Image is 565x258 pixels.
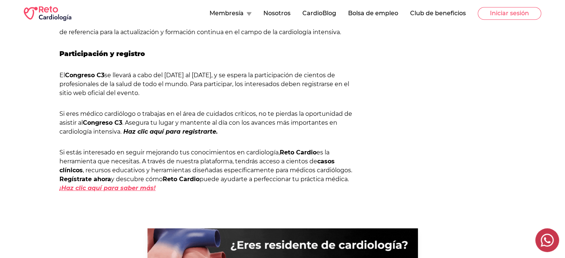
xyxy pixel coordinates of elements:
[59,176,111,183] strong: Regístrate ahora
[59,110,357,136] p: Si eres médico cardiólogo o trabajas en el área de cuidados críticos, no te pierdas la oportunida...
[163,176,199,183] strong: Reto Cardio
[348,9,398,18] button: Bolsa de empleo
[280,149,316,156] strong: Reto Cardio
[210,9,251,18] button: Membresía
[410,9,466,18] button: Club de beneficios
[59,184,156,192] a: ¡Haz clic aquí para saber más!
[59,50,145,58] strong: Participación y registro
[478,7,541,20] button: Iniciar sesión
[59,148,357,193] p: Si estás interesado en seguir mejorando tus conocimientos en cardiología, es la herramienta que n...
[59,71,357,98] p: El se llevará a cabo del [DATE] al [DATE], y se espera la participación de cientos de profesional...
[263,9,290,18] button: Nosotros
[83,119,122,126] strong: Congreso C3
[65,72,104,79] strong: Congreso C3
[24,6,71,21] img: RETO Cardio Logo
[302,9,336,18] button: CardioBlog
[123,128,218,135] a: Haz clic aquí para registrarte.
